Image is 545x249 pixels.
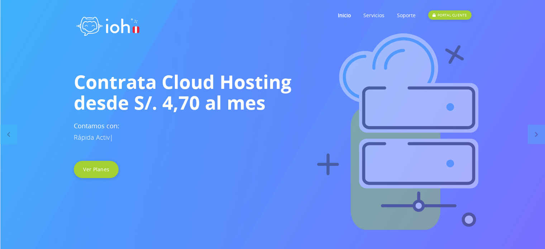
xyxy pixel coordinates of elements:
[397,1,416,29] a: Soporte
[74,120,472,143] h3: Contamos con:
[363,1,384,29] a: Servicios
[338,1,351,29] a: Inicio
[428,10,471,20] div: PORTAL CLIENTE
[74,71,472,113] h1: Contrata Cloud Hosting desde S/. 4,70 al mes
[428,1,471,29] a: PORTAL CLIENTE
[110,133,113,142] span: |
[74,133,110,142] span: Rápida Activ
[74,9,142,41] img: logo ioh
[74,161,119,178] a: Ver Planes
